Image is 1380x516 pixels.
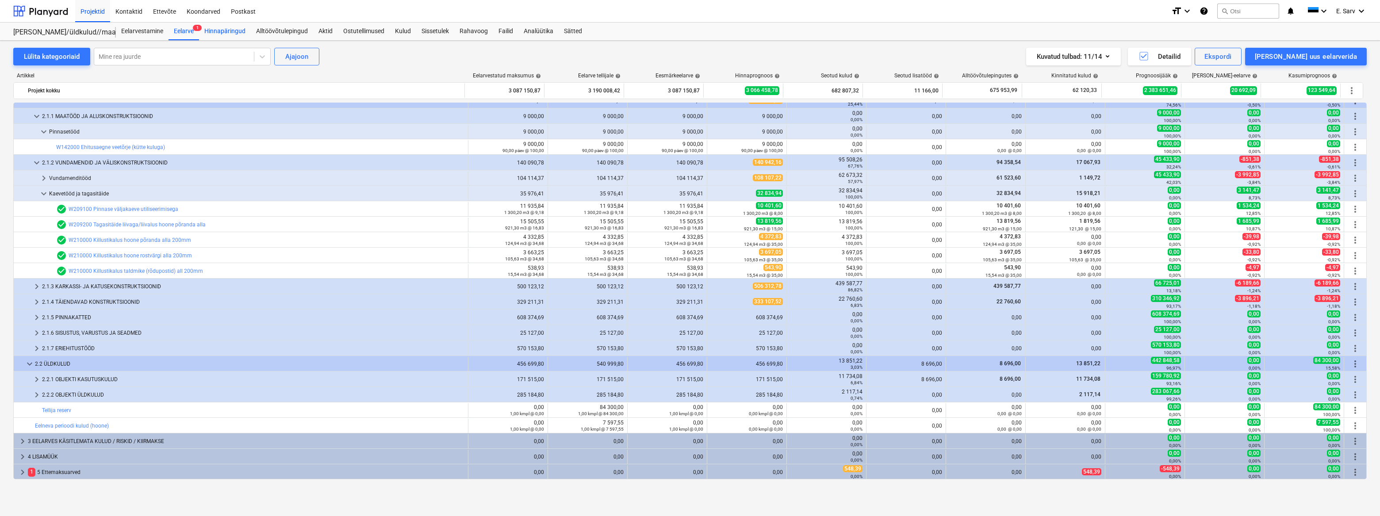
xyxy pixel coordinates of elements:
[472,129,544,135] div: 9 000,00
[31,111,42,122] span: keyboard_arrow_down
[1350,126,1361,137] span: Rohkem tegevusi
[790,141,862,153] div: 0,00
[552,129,624,135] div: 9 000,00
[982,211,1022,216] small: 1 300,20 m3 @ 8,00
[790,110,862,122] div: 0,00
[1350,405,1361,416] span: Rohkem tegevusi
[999,233,1022,240] span: 4 372,83
[274,48,319,65] button: Ajajoon
[1336,8,1355,15] span: E. Sarv
[193,25,202,31] span: 1
[116,23,169,40] div: Eelarvestamine
[493,23,518,40] a: Failid
[1250,73,1257,79] span: help
[631,203,703,215] div: 11 935,84
[69,222,206,228] a: W209200 Tagasitäide liivaga/liivalus hoone põranda alla
[31,390,42,400] span: keyboard_arrow_right
[870,160,942,166] div: 0,00
[472,218,544,231] div: 15 505,55
[1350,312,1361,323] span: Rohkem tegevusi
[472,234,544,246] div: 4 332,85
[1026,48,1121,65] button: Kuvatud tulbad:11/14
[1075,203,1101,209] span: 10 401,60
[1326,226,1340,231] small: 10,87%
[1051,73,1098,79] div: Kinnitatud kulud
[56,219,67,230] span: Eelarvereal on 1 hinnapakkumist
[663,210,703,215] small: 1 300,20 m3 @ 9,18
[454,23,493,40] div: Rahavoog
[552,141,624,153] div: 9 000,00
[472,160,544,166] div: 140 090,78
[983,226,1022,231] small: 921,30 m3 @ 15,00
[472,141,544,153] div: 9 000,00
[1249,118,1261,123] small: 0,00%
[1171,73,1178,79] span: help
[472,175,544,181] div: 104 114,37
[870,206,942,212] div: 0,00
[962,73,1019,79] div: Alltöövõtulepingutes
[735,73,780,79] div: Hinnaprognoos
[1350,219,1361,230] span: Rohkem tegevusi
[711,129,783,135] div: 9 000,00
[756,202,783,209] span: 10 401,60
[743,211,783,216] small: 1 300,20 m3 @ 8,00
[31,343,42,354] span: keyboard_arrow_right
[894,73,939,79] div: Seotud lisatööd
[662,148,703,153] small: 90,00 päev @ 100,00
[1356,6,1367,16] i: keyboard_arrow_down
[790,218,862,231] div: 13 819,56
[582,148,624,153] small: 90,00 päev @ 100,00
[655,73,700,79] div: Eesmärkeelarve
[741,148,783,153] small: 90,00 päev @ 100,00
[1350,173,1361,183] span: Rohkem tegevusi
[468,84,540,98] div: 3 087 150,87
[49,125,464,139] div: Pinnasetööd
[1221,8,1228,15] span: search
[585,226,624,230] small: 921,30 m3 @ 16,83
[989,87,1018,94] span: 675 953,99
[28,84,461,98] div: Projekt kokku
[950,129,1022,135] div: 0,00
[1350,188,1361,199] span: Rohkem tegevusi
[38,126,49,137] span: keyboard_arrow_down
[1154,171,1181,178] span: 45 433,90
[56,144,165,150] a: W142000 Ehitusaegne veetõrje (kütte kuluga)
[1249,149,1261,154] small: 0,00%
[1157,140,1181,147] span: 9 000,00
[1319,156,1340,163] span: -851,38
[313,23,338,40] div: Aktid
[1171,6,1182,16] i: format_size
[42,109,464,123] div: 2.1.1 MAATÖÖD JA ALUSKONSTRUKTSIOONID
[1319,6,1329,16] i: keyboard_arrow_down
[1315,171,1340,178] span: -3 992,85
[38,173,49,183] span: keyboard_arrow_right
[251,23,313,40] a: Alltöövõtulepingud
[996,203,1022,209] span: 10 401,60
[502,148,544,153] small: 90,00 päev @ 100,00
[1327,125,1340,132] span: 0,00
[559,23,587,40] div: Sätted
[49,171,464,185] div: Vundamenditööd
[42,407,71,413] a: Tellija reserv
[199,23,251,40] div: Hinnapäringud
[1286,6,1295,16] i: notifications
[24,359,35,369] span: keyboard_arrow_down
[1326,211,1340,216] small: 12,85%
[996,159,1022,165] span: 94 358,54
[31,297,42,307] span: keyboard_arrow_right
[1247,125,1261,132] span: 0,00
[950,141,1022,153] div: 0,00
[552,175,624,181] div: 104 114,37
[996,175,1022,181] span: 61 523,60
[1164,118,1181,123] small: 100,00%
[1077,148,1101,153] small: 0,00 @ 0,00
[753,159,783,166] span: 140 942,16
[1128,48,1191,65] button: Detailid
[13,48,90,65] button: Lülita kategooriaid
[552,218,624,231] div: 15 505,55
[1327,103,1340,107] small: -0,50%
[552,191,624,197] div: 35 976,41
[472,113,544,119] div: 9 000,00
[1346,85,1357,96] span: Rohkem tegevusi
